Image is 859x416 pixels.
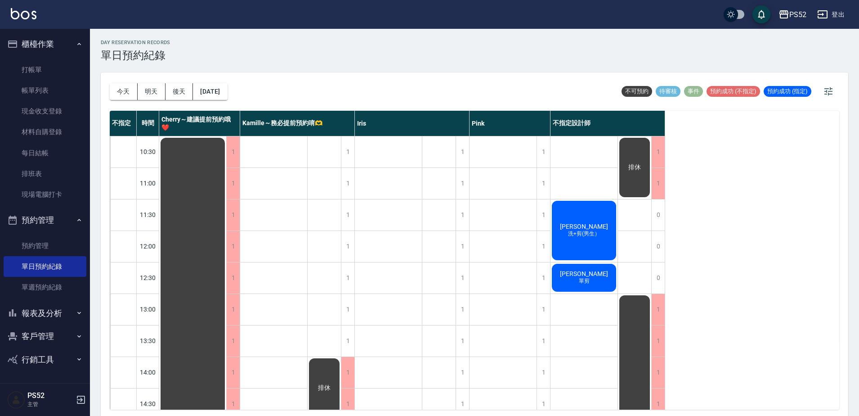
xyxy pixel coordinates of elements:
[137,167,159,199] div: 11:00
[137,111,159,136] div: 時間
[651,136,665,167] div: 1
[159,111,240,136] div: Cherry～建議提前預約哦❤️
[226,231,240,262] div: 1
[4,32,86,56] button: 櫃檯作業
[226,136,240,167] div: 1
[138,83,166,100] button: 明天
[4,256,86,277] a: 單日預約紀錄
[651,168,665,199] div: 1
[651,357,665,388] div: 1
[316,384,332,392] span: 排休
[537,262,550,294] div: 1
[341,199,354,231] div: 1
[537,168,550,199] div: 1
[226,262,240,294] div: 1
[537,231,550,262] div: 1
[27,400,73,408] p: 主管
[4,59,86,80] a: 打帳單
[566,230,602,238] span: 洗+剪(男生）
[456,294,469,325] div: 1
[341,231,354,262] div: 1
[137,294,159,325] div: 13:00
[707,87,760,95] span: 預約成功 (不指定)
[550,111,665,136] div: 不指定設計師
[226,199,240,231] div: 1
[193,83,227,100] button: [DATE]
[456,231,469,262] div: 1
[456,168,469,199] div: 1
[537,136,550,167] div: 1
[456,326,469,357] div: 1
[537,357,550,388] div: 1
[137,325,159,357] div: 13:30
[651,199,665,231] div: 0
[656,87,680,95] span: 待審核
[764,87,811,95] span: 預約成功 (指定)
[626,163,643,172] span: 排休
[226,326,240,357] div: 1
[4,122,86,142] a: 材料自購登錄
[684,87,703,95] span: 事件
[4,348,86,371] button: 行銷工具
[341,294,354,325] div: 1
[558,270,610,277] span: [PERSON_NAME]
[651,294,665,325] div: 1
[470,111,550,136] div: Pink
[341,326,354,357] div: 1
[651,231,665,262] div: 0
[226,357,240,388] div: 1
[4,101,86,122] a: 現金收支登錄
[226,168,240,199] div: 1
[110,111,137,136] div: 不指定
[577,277,591,285] span: 單剪
[226,294,240,325] div: 1
[814,6,848,23] button: 登出
[11,8,36,19] img: Logo
[4,302,86,325] button: 報表及分析
[137,231,159,262] div: 12:00
[537,294,550,325] div: 1
[789,9,806,20] div: PS52
[456,136,469,167] div: 1
[137,136,159,167] div: 10:30
[166,83,193,100] button: 後天
[537,199,550,231] div: 1
[456,262,469,294] div: 1
[456,199,469,231] div: 1
[137,357,159,388] div: 14:00
[752,5,770,23] button: save
[537,326,550,357] div: 1
[4,184,86,205] a: 現場電腦打卡
[775,5,810,24] button: PS52
[137,262,159,294] div: 12:30
[110,83,138,100] button: 今天
[240,111,355,136] div: Kamille～務必提前預約唷🫶
[4,163,86,184] a: 排班表
[4,235,86,256] a: 預約管理
[4,208,86,232] button: 預約管理
[651,326,665,357] div: 1
[27,391,73,400] h5: PS52
[7,391,25,409] img: Person
[341,168,354,199] div: 1
[137,199,159,231] div: 11:30
[4,80,86,101] a: 帳單列表
[4,325,86,348] button: 客戶管理
[341,357,354,388] div: 1
[651,262,665,294] div: 0
[101,40,170,45] h2: day Reservation records
[355,111,470,136] div: Iris
[558,223,610,230] span: [PERSON_NAME]
[622,87,652,95] span: 不可預約
[101,49,170,62] h3: 單日預約紀錄
[341,262,354,294] div: 1
[341,136,354,167] div: 1
[4,143,86,163] a: 每日結帳
[4,277,86,298] a: 單週預約紀錄
[456,357,469,388] div: 1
